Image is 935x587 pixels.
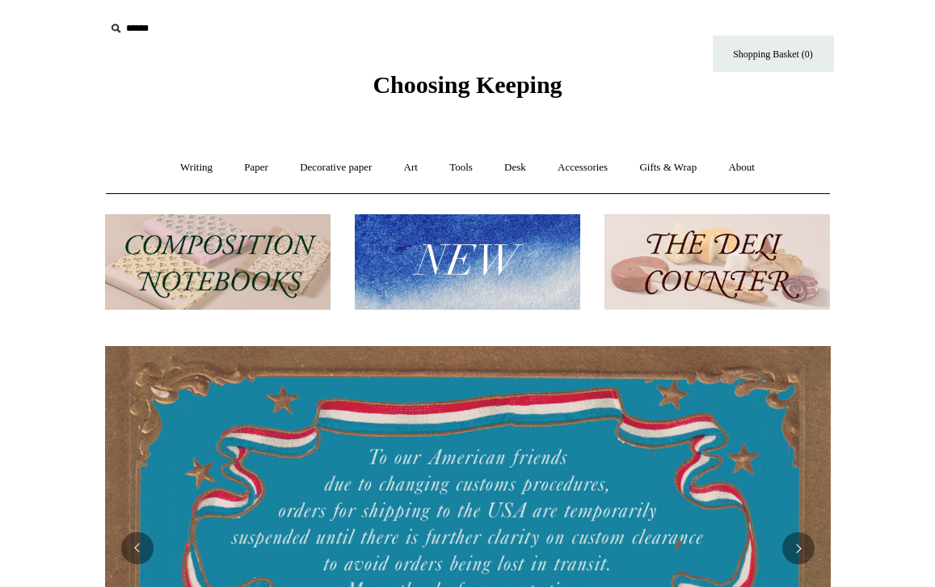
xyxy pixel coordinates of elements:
[490,146,541,189] a: Desk
[604,214,830,310] img: The Deli Counter
[782,532,815,564] button: Next
[714,146,769,189] a: About
[285,146,386,189] a: Decorative paper
[543,146,622,189] a: Accessories
[373,84,562,95] a: Choosing Keeping
[121,532,154,564] button: Previous
[373,71,562,98] span: Choosing Keeping
[355,214,580,310] img: New.jpg__PID:f73bdf93-380a-4a35-bcfe-7823039498e1
[435,146,487,189] a: Tools
[713,36,834,72] a: Shopping Basket (0)
[230,146,283,189] a: Paper
[625,146,711,189] a: Gifts & Wrap
[390,146,432,189] a: Art
[105,214,331,310] img: 202302 Composition ledgers.jpg__PID:69722ee6-fa44-49dd-a067-31375e5d54ec
[166,146,227,189] a: Writing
